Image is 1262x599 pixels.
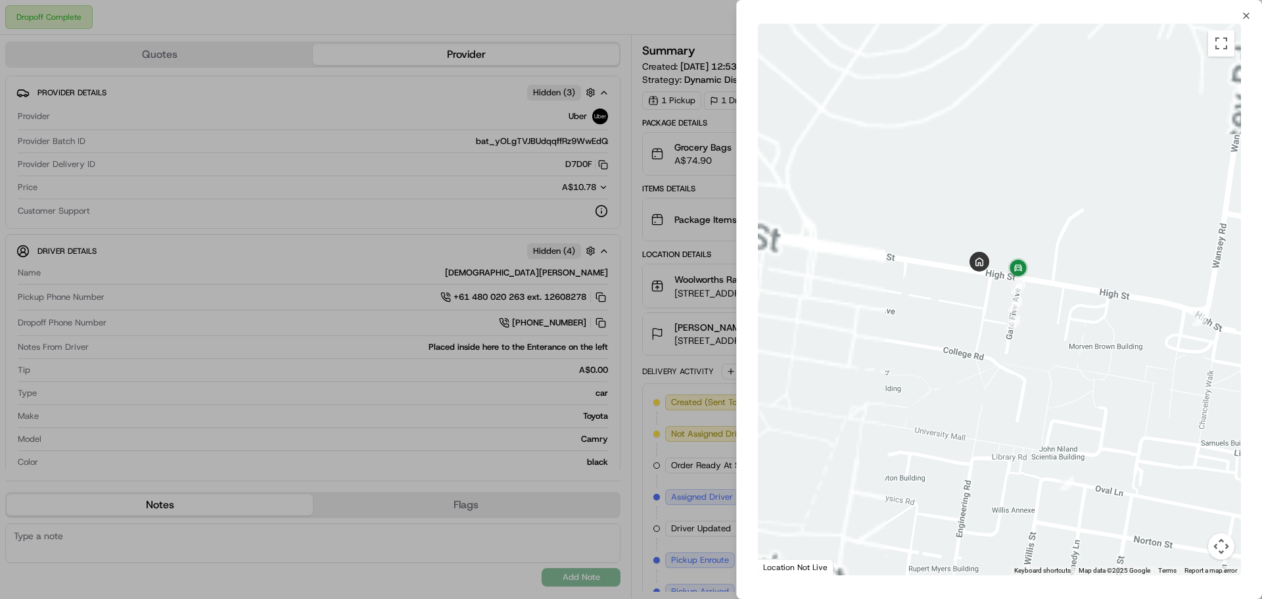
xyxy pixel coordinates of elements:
[1008,297,1022,312] div: 16
[1158,567,1177,574] a: Terms
[758,559,833,575] div: Location Not Live
[1060,476,1074,491] div: 3
[1208,30,1234,57] button: Toggle fullscreen view
[1011,279,1025,294] div: 18
[1079,567,1150,574] span: Map data ©2025 Google
[1192,312,1207,326] div: 15
[1184,567,1237,574] a: Report a map error
[761,558,805,575] a: Open this area in Google Maps (opens a new window)
[761,558,805,575] img: Google
[1006,316,1020,330] div: 17
[1014,566,1071,575] button: Keyboard shortcuts
[1208,533,1234,560] button: Map camera controls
